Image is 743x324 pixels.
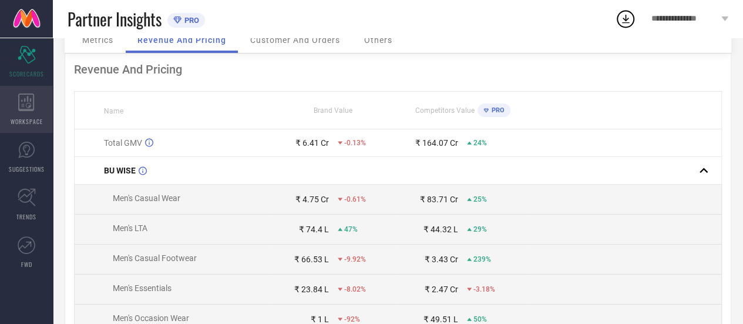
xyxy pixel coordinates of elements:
[16,212,36,221] span: TRENDS
[295,138,329,148] div: ₹ 6.41 Cr
[113,193,180,203] span: Men's Casual Wear
[250,35,340,45] span: Customer And Orders
[113,283,172,293] span: Men's Essentials
[473,315,487,323] span: 50%
[314,106,352,115] span: Brand Value
[473,195,487,203] span: 25%
[295,195,329,204] div: ₹ 4.75 Cr
[113,223,147,233] span: Men's LTA
[294,255,329,264] div: ₹ 66.53 L
[21,260,32,269] span: FWD
[104,138,142,148] span: Total GMV
[294,285,329,294] div: ₹ 23.84 L
[473,255,491,263] span: 239%
[104,107,123,115] span: Name
[425,255,458,264] div: ₹ 3.43 Cr
[489,106,505,114] span: PRO
[113,253,197,263] span: Men's Casual Footwear
[113,313,189,323] span: Men's Occasion Wear
[615,8,636,29] div: Open download list
[473,139,487,147] span: 24%
[311,315,329,324] div: ₹ 1 L
[344,195,366,203] span: -0.61%
[9,165,45,173] span: SUGGESTIONS
[68,7,162,31] span: Partner Insights
[344,139,366,147] span: -0.13%
[415,138,458,148] div: ₹ 164.07 Cr
[473,285,495,293] span: -3.18%
[473,225,487,233] span: 29%
[74,62,722,76] div: Revenue And Pricing
[344,315,360,323] span: -92%
[425,285,458,294] div: ₹ 2.47 Cr
[420,195,458,204] div: ₹ 83.71 Cr
[423,225,458,234] div: ₹ 44.32 L
[344,285,366,293] span: -8.02%
[344,255,366,263] span: -9.92%
[423,315,458,324] div: ₹ 49.51 L
[364,35,392,45] span: Others
[9,69,44,78] span: SCORECARDS
[344,225,358,233] span: 47%
[299,225,329,234] div: ₹ 74.4 L
[104,166,136,175] span: BU WISE
[415,106,475,115] span: Competitors Value
[11,117,43,126] span: WORKSPACE
[181,16,199,25] span: PRO
[137,35,226,45] span: Revenue And Pricing
[82,35,113,45] span: Metrics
